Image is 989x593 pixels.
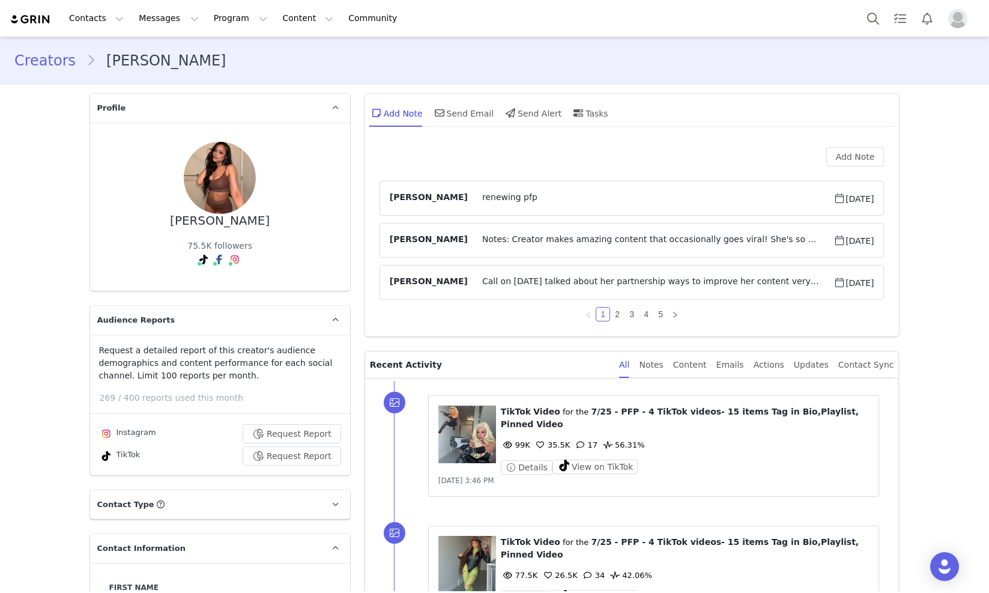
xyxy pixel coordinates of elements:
li: 2 [610,307,625,321]
span: 34 [581,571,605,580]
div: Emails [716,351,744,379]
button: Request Report [243,446,341,466]
span: 99K [501,440,530,449]
span: 7/25 - PFP - 4 TikTok videos- 15 items Tag in Bio,Playlist, Pinned Video [501,537,859,559]
button: Content [275,5,340,32]
button: Notifications [914,5,940,32]
span: renewing pfp [468,191,833,205]
span: Notes: Creator makes amazing content that occasionally goes viral! She's so consistent and sweet.... [468,233,833,248]
li: Next Page [668,307,682,321]
span: TikTok [501,407,531,416]
p: Request a detailed report of this creator's audience demographics and content performance for eac... [99,344,341,382]
img: f379c200-e11f-4b3c-a54c-83ec2ad25123.jpg [184,142,256,214]
span: 7/25 - PFP - 4 TikTok videos- 15 items Tag in Bio,Playlist, Pinned Video [501,407,859,429]
img: placeholder-profile.jpg [948,9,967,28]
a: View on TikTok [552,463,638,472]
span: [DATE] [833,233,874,248]
li: 5 [653,307,668,321]
span: 77.5K [501,571,537,580]
span: [DATE] [833,191,874,205]
div: [PERSON_NAME] [170,214,270,228]
div: Notes [639,351,663,379]
div: Instagram [99,427,156,441]
span: Video [533,407,560,416]
label: First Name [109,582,331,593]
img: instagram.svg [230,255,240,264]
img: instagram.svg [101,429,111,439]
div: Tasks [571,99,608,127]
button: Contacts [62,5,131,32]
span: [DATE] [833,275,874,290]
div: All [619,351,629,379]
span: 17 [573,440,597,449]
button: View on TikTok [552,460,638,474]
i: icon: left [585,311,592,318]
span: [PERSON_NAME] [390,233,468,248]
p: Recent Activity [370,351,609,378]
div: TikTok [99,449,141,463]
div: Content [673,351,707,379]
span: 56.31% [600,440,645,449]
div: Send Alert [503,99,561,127]
button: Profile [941,9,979,28]
button: Request Report [243,424,341,443]
button: Program [207,5,275,32]
div: Add Note [369,99,423,127]
span: [DATE] 3:46 PM [438,476,494,485]
a: 4 [640,308,653,321]
button: Add Note [826,147,885,166]
span: 26.5K [540,571,577,580]
a: Tasks [887,5,913,32]
li: Previous Page [581,307,596,321]
i: icon: right [671,311,679,318]
li: 3 [625,307,639,321]
a: 5 [654,308,667,321]
a: Creators [14,50,86,71]
div: 75.5K followers [187,240,252,252]
div: Updates [794,351,829,379]
span: 35.5K [533,440,570,449]
span: 42.06% [608,571,652,580]
span: Audience Reports [97,314,175,326]
p: ⁨ ⁩ ⁨ ⁩ for the ⁨ ⁩ [501,536,870,561]
span: TikTok [501,537,531,547]
span: [PERSON_NAME] [390,191,468,205]
span: Contact Information [97,543,186,555]
span: Call on [DATE] talked about her partnership ways to improve her content very receptive, and I lov... [468,275,833,290]
span: Contact Type [97,499,154,511]
a: Community [341,5,410,32]
a: 3 [625,308,638,321]
img: grin logo [10,14,52,25]
a: 1 [596,308,609,321]
div: Contact Sync [838,351,894,379]
span: Video [533,537,560,547]
div: Actions [754,351,784,379]
button: Details [501,460,552,475]
a: 2 [611,308,624,321]
div: Send Email [432,99,494,127]
div: Open Intercom Messenger [930,552,959,581]
p: 269 / 400 reports used this month [100,392,350,404]
span: [PERSON_NAME] [390,275,468,290]
p: ⁨ ⁩ ⁨ ⁩ for the ⁨ ⁩ [501,406,870,431]
button: Messages [132,5,205,32]
li: 1 [596,307,610,321]
button: Search [860,5,886,32]
span: Profile [97,102,126,114]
